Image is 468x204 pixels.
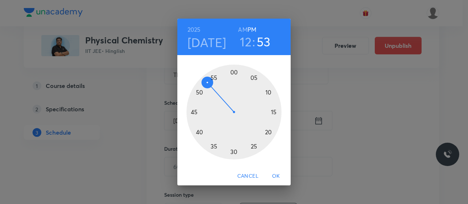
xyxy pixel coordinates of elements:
[188,24,201,35] button: 2025
[188,35,226,50] button: [DATE]
[264,169,288,183] button: OK
[257,34,271,49] button: 53
[238,24,247,35] button: AM
[234,169,261,183] button: Cancel
[267,172,285,181] span: OK
[240,34,252,49] button: 12
[248,24,256,35] button: PM
[252,34,255,49] h3: :
[237,172,258,181] span: Cancel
